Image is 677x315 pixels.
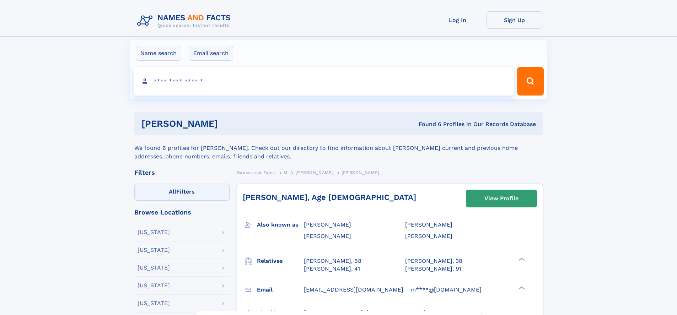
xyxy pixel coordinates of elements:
[134,209,230,216] div: Browse Locations
[138,247,170,253] div: [US_STATE]
[169,188,176,195] span: All
[405,265,461,273] a: [PERSON_NAME], 91
[517,67,543,96] button: Search Button
[134,184,230,201] label: Filters
[189,46,233,61] label: Email search
[342,170,380,175] span: [PERSON_NAME]
[304,265,360,273] a: [PERSON_NAME], 41
[138,300,170,306] div: [US_STATE]
[318,120,536,128] div: Found 6 Profiles In Our Records Database
[304,233,351,239] span: [PERSON_NAME]
[284,168,288,177] a: M
[134,67,514,96] input: search input
[304,286,403,293] span: [EMAIL_ADDRESS][DOMAIN_NAME]
[243,193,416,202] a: [PERSON_NAME], Age [DEMOGRAPHIC_DATA]
[304,221,351,228] span: [PERSON_NAME]
[295,168,333,177] a: [PERSON_NAME]
[257,284,304,296] h3: Email
[466,190,537,207] a: View Profile
[405,233,452,239] span: [PERSON_NAME]
[405,221,452,228] span: [PERSON_NAME]
[257,219,304,231] h3: Also known as
[134,135,543,161] div: We found 6 profiles for [PERSON_NAME]. Check out our directory to find information about [PERSON_...
[405,257,462,265] a: [PERSON_NAME], 38
[304,257,361,265] a: [PERSON_NAME], 68
[138,283,170,288] div: [US_STATE]
[237,168,276,177] a: Names and Facts
[138,229,170,235] div: [US_STATE]
[134,11,237,31] img: Logo Names and Facts
[486,11,543,29] a: Sign Up
[284,170,288,175] span: M
[136,46,181,61] label: Name search
[484,190,519,207] div: View Profile
[295,170,333,175] span: [PERSON_NAME]
[257,255,304,267] h3: Relatives
[141,119,318,128] h1: [PERSON_NAME]
[429,11,486,29] a: Log In
[134,169,230,176] div: Filters
[517,257,525,261] div: ❯
[138,265,170,271] div: [US_STATE]
[517,286,525,290] div: ❯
